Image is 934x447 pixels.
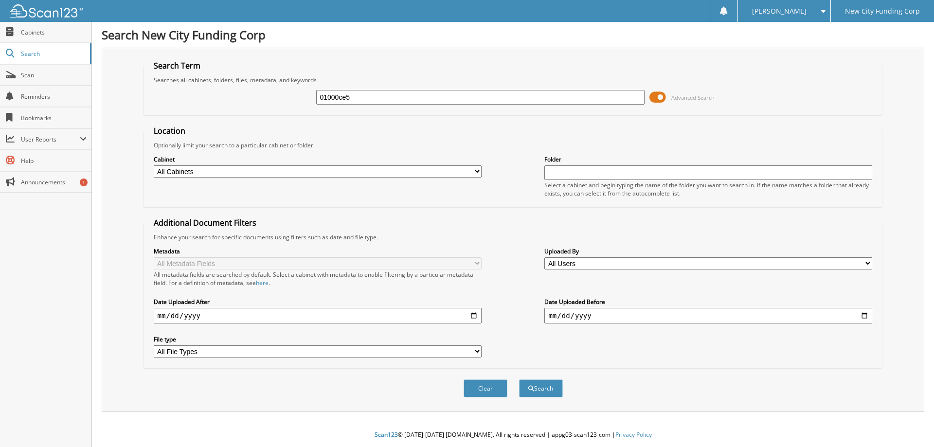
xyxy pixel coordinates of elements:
iframe: Chat Widget [885,400,934,447]
label: Cabinet [154,155,482,163]
span: Scan123 [375,430,398,439]
img: scan123-logo-white.svg [10,4,83,18]
span: Announcements [21,178,87,186]
span: New City Funding Corp [845,8,920,14]
div: 1 [80,179,88,186]
label: File type [154,335,482,343]
span: Bookmarks [21,114,87,122]
div: © [DATE]-[DATE] [DOMAIN_NAME]. All rights reserved | appg03-scan123-com | [92,423,934,447]
span: Reminders [21,92,87,101]
span: Help [21,157,87,165]
span: Search [21,50,85,58]
div: Select a cabinet and begin typing the name of the folder you want to search in. If the name match... [544,181,872,197]
label: Date Uploaded Before [544,298,872,306]
div: Searches all cabinets, folders, files, metadata, and keywords [149,76,878,84]
legend: Location [149,125,190,136]
legend: Search Term [149,60,205,71]
div: Optionally limit your search to a particular cabinet or folder [149,141,878,149]
span: User Reports [21,135,80,143]
span: [PERSON_NAME] [752,8,807,14]
span: Cabinets [21,28,87,36]
h1: Search New City Funding Corp [102,27,924,43]
input: start [154,308,482,323]
button: Search [519,379,563,397]
div: Enhance your search for specific documents using filters such as date and file type. [149,233,878,241]
label: Metadata [154,247,482,255]
a: Privacy Policy [615,430,652,439]
label: Folder [544,155,872,163]
legend: Additional Document Filters [149,217,261,228]
input: end [544,308,872,323]
div: All metadata fields are searched by default. Select a cabinet with metadata to enable filtering b... [154,270,482,287]
a: here [256,279,269,287]
label: Date Uploaded After [154,298,482,306]
span: Scan [21,71,87,79]
label: Uploaded By [544,247,872,255]
span: Advanced Search [671,94,715,101]
button: Clear [464,379,507,397]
